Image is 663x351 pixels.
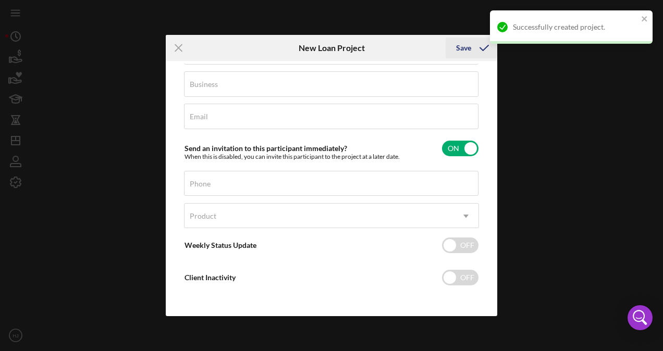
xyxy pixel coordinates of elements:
div: When this is disabled, you can invite this participant to the project at a later date. [185,153,400,160]
label: Send an invitation to this participant immediately? [185,144,347,153]
label: Email [190,112,208,121]
div: Save [456,37,471,58]
h6: New Loan Project [299,43,365,53]
label: Weekly Status Update [185,241,256,249]
button: close [641,15,648,24]
label: Business [190,80,218,89]
div: Successfully created project. [513,23,638,31]
button: Save [446,37,497,58]
label: Client Inactivity [185,273,236,282]
label: Phone [190,180,211,188]
div: Product [190,212,216,220]
div: Open Intercom Messenger [628,305,653,330]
